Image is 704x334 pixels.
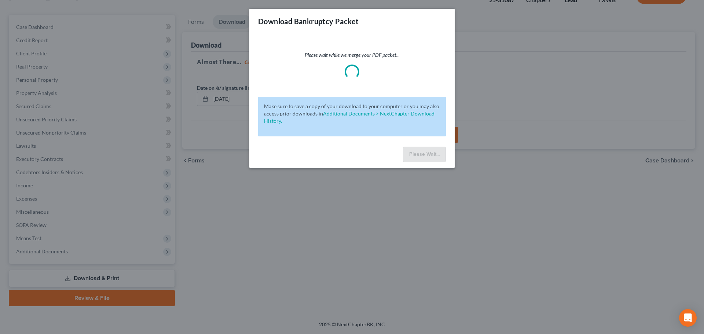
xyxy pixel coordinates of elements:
h3: Download Bankruptcy Packet [258,16,359,26]
span: Please Wait... [409,151,440,157]
button: Please Wait... [403,147,446,162]
div: Open Intercom Messenger [679,309,697,327]
a: Additional Documents > NextChapter Download History. [264,110,434,124]
p: Make sure to save a copy of your download to your computer or you may also access prior downloads in [264,103,440,125]
p: Please wait while we merge your PDF packet... [258,51,446,59]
